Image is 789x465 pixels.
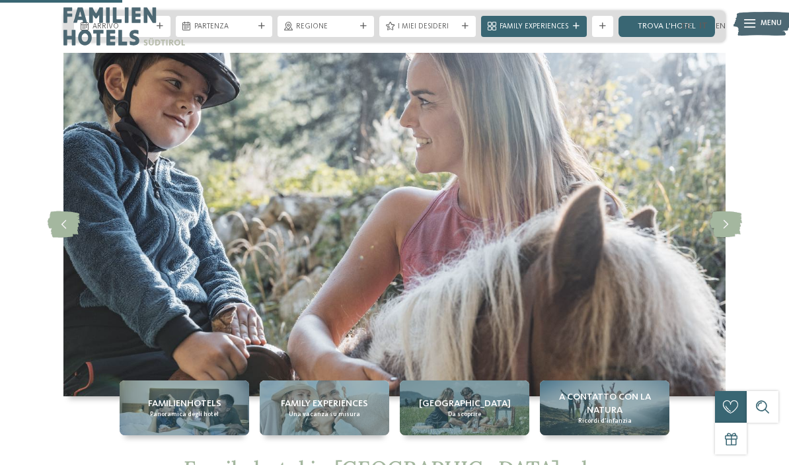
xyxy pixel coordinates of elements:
[578,417,632,425] span: Ricordi d’infanzia
[289,410,360,419] span: Una vacanza su misura
[716,22,726,30] a: EN
[260,380,389,435] a: Family hotel in Trentino Alto Adige: la vacanza ideale per grandi e piccini Family experiences Un...
[120,380,249,435] a: Family hotel in Trentino Alto Adige: la vacanza ideale per grandi e piccini Familienhotels Panora...
[148,397,221,410] span: Familienhotels
[150,410,219,419] span: Panoramica degli hotel
[545,390,664,417] span: A contatto con la natura
[448,410,481,419] span: Da scoprire
[419,397,511,410] span: [GEOGRAPHIC_DATA]
[681,22,691,30] a: DE
[699,22,708,30] a: IT
[63,53,726,396] img: Family hotel in Trentino Alto Adige: la vacanza ideale per grandi e piccini
[761,18,782,29] span: Menu
[281,397,368,410] span: Family experiences
[540,380,669,435] a: Family hotel in Trentino Alto Adige: la vacanza ideale per grandi e piccini A contatto con la nat...
[400,380,529,435] a: Family hotel in Trentino Alto Adige: la vacanza ideale per grandi e piccini [GEOGRAPHIC_DATA] Da ...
